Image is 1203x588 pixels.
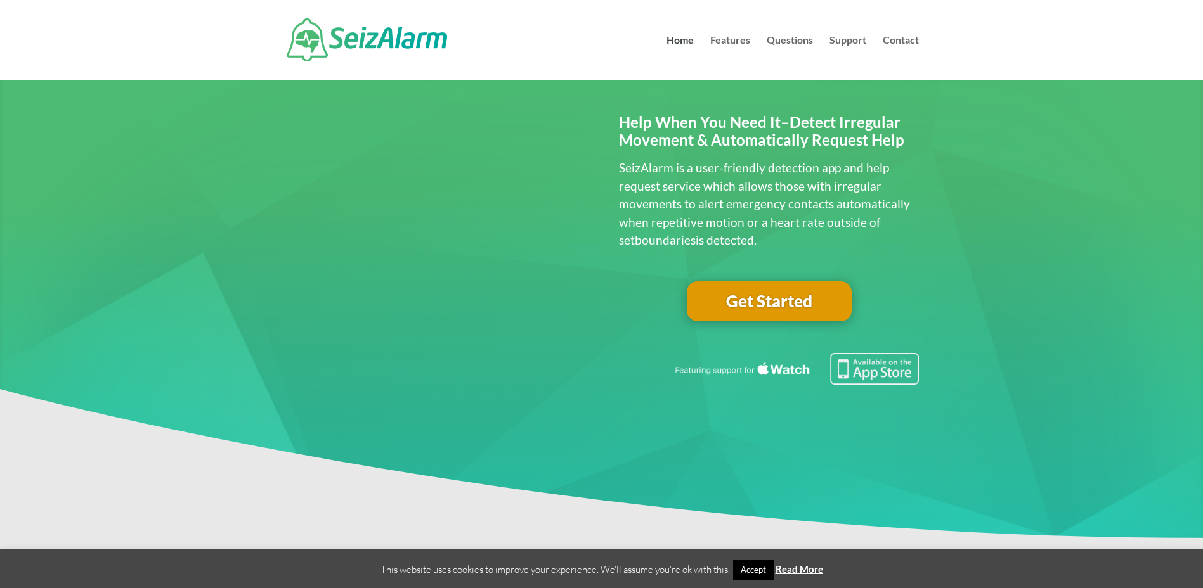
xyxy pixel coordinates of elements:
[767,35,813,80] a: Questions
[710,35,750,80] a: Features
[776,563,823,575] a: Read More
[687,281,852,322] a: Get Started
[635,233,696,247] span: boundaries
[829,35,866,80] a: Support
[619,113,919,157] h2: Help When You Need It–Detect Irregular Movement & Automatically Request Help
[287,18,447,61] img: SeizAlarm
[619,159,919,250] p: SeizAlarm is a user-friendly detection app and help request service which allows those with irreg...
[673,353,919,385] img: Seizure detection available in the Apple App Store.
[883,35,919,80] a: Contact
[667,35,694,80] a: Home
[673,373,919,387] a: Featuring seizure detection support for the Apple Watch
[733,560,774,580] a: Accept
[380,563,823,575] span: This website uses cookies to improve your experience. We'll assume you're ok with this.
